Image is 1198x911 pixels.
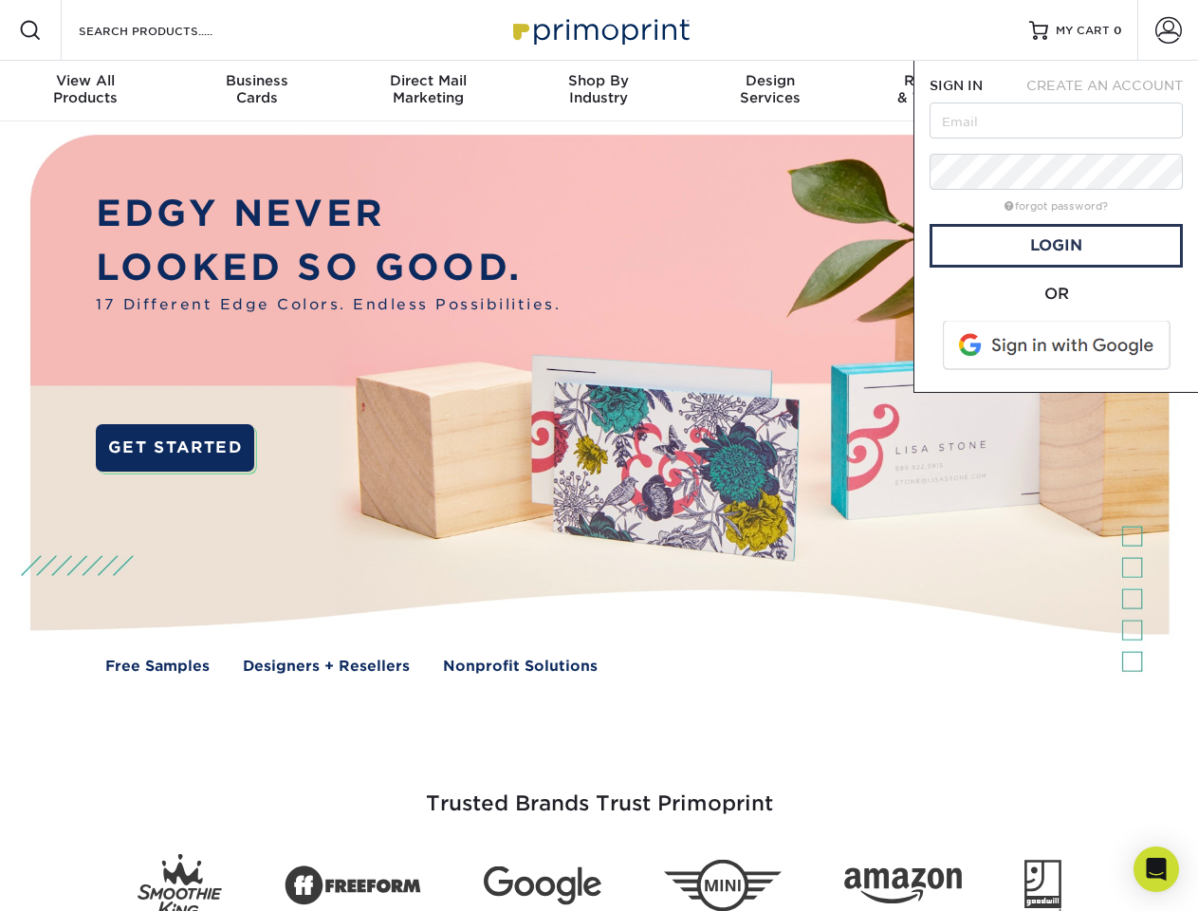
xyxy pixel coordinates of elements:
img: Primoprint [505,9,694,50]
div: Services [685,72,856,106]
span: 0 [1114,24,1122,37]
div: Industry [513,72,684,106]
span: Direct Mail [342,72,513,89]
p: LOOKED SO GOOD. [96,241,561,295]
img: Amazon [844,868,962,904]
a: Designers + Resellers [243,656,410,678]
span: MY CART [1056,23,1110,39]
span: Design [685,72,856,89]
div: & Templates [856,72,1026,106]
a: DesignServices [685,61,856,121]
span: SIGN IN [930,78,983,93]
input: Email [930,102,1183,139]
span: CREATE AN ACCOUNT [1026,78,1183,93]
img: Goodwill [1024,860,1061,911]
span: Shop By [513,72,684,89]
h3: Trusted Brands Trust Primoprint [45,746,1154,839]
a: BusinessCards [171,61,341,121]
a: Free Samples [105,656,210,678]
span: Resources [856,72,1026,89]
div: OR [930,283,1183,306]
span: 17 Different Edge Colors. Endless Possibilities. [96,294,561,316]
a: Direct MailMarketing [342,61,513,121]
p: EDGY NEVER [96,187,561,241]
a: Login [930,224,1183,268]
span: Business [171,72,341,89]
a: Shop ByIndustry [513,61,684,121]
div: Cards [171,72,341,106]
div: Open Intercom Messenger [1133,846,1179,892]
input: SEARCH PRODUCTS..... [77,19,262,42]
a: forgot password? [1004,200,1108,213]
img: Google [484,866,601,905]
a: Resources& Templates [856,61,1026,121]
a: Nonprofit Solutions [443,656,598,678]
div: Marketing [342,72,513,106]
iframe: Google Customer Reviews [5,853,161,904]
a: GET STARTED [96,424,254,472]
